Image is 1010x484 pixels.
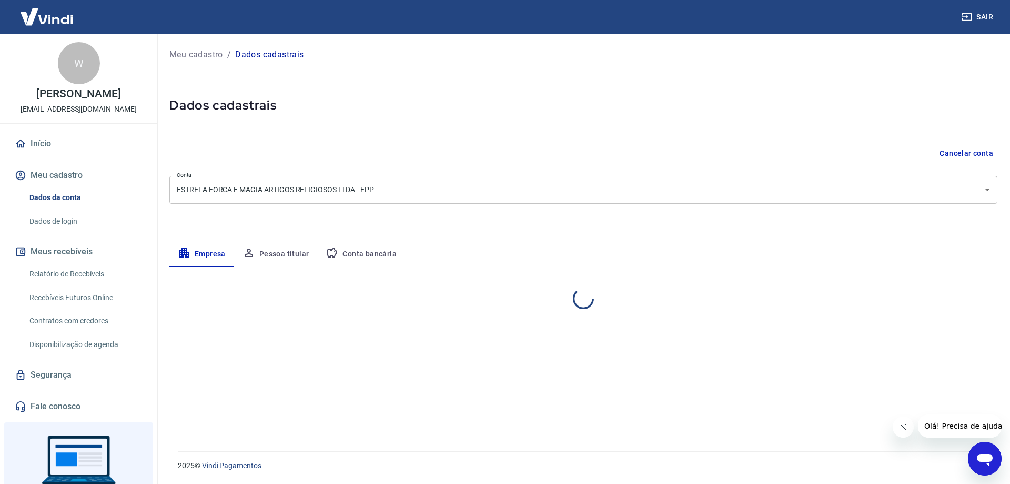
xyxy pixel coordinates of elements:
a: Fale conosco [13,395,145,418]
a: Dados de login [25,211,145,232]
p: [PERSON_NAME] [36,88,120,100]
a: Dados da conta [25,187,145,209]
button: Meu cadastro [13,164,145,187]
a: Meu cadastro [169,48,223,61]
img: tab_keywords_by_traffic_grey.svg [111,61,119,70]
button: Sair [959,7,997,27]
a: Início [13,132,145,155]
button: Empresa [169,242,234,267]
img: tab_domain_overview_orange.svg [44,61,52,70]
a: Segurança [13,363,145,387]
h5: Dados cadastrais [169,97,997,114]
a: Relatório de Recebíveis [25,263,145,285]
button: Meus recebíveis [13,240,145,263]
a: Vindi Pagamentos [202,461,261,470]
p: / [227,48,231,61]
button: Cancelar conta [935,144,997,163]
p: 2025 © [178,460,985,471]
div: v 4.0.25 [29,17,52,25]
img: website_grey.svg [17,27,25,36]
div: ESTRELA FORCA E MAGIA ARTIGOS RELIGIOSOS LTDA - EPP [169,176,997,204]
a: Recebíveis Futuros Online [25,287,145,309]
p: [EMAIL_ADDRESS][DOMAIN_NAME] [21,104,137,115]
img: logo_orange.svg [17,17,25,25]
label: Conta [177,171,191,179]
iframe: Fechar mensagem [893,417,914,438]
a: Disponibilização de agenda [25,334,145,355]
button: Conta bancária [317,242,405,267]
p: Dados cadastrais [235,48,304,61]
button: Pessoa titular [234,242,318,267]
div: W [58,42,100,84]
img: Vindi [13,1,81,33]
span: Olá! Precisa de ajuda? [6,7,88,16]
iframe: Botão para abrir a janela de mensagens [968,442,1002,476]
div: Domínio [55,62,80,69]
div: Palavras-chave [123,62,169,69]
div: [PERSON_NAME]: [DOMAIN_NAME] [27,27,150,36]
iframe: Mensagem da empresa [918,414,1002,438]
a: Contratos com credores [25,310,145,332]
